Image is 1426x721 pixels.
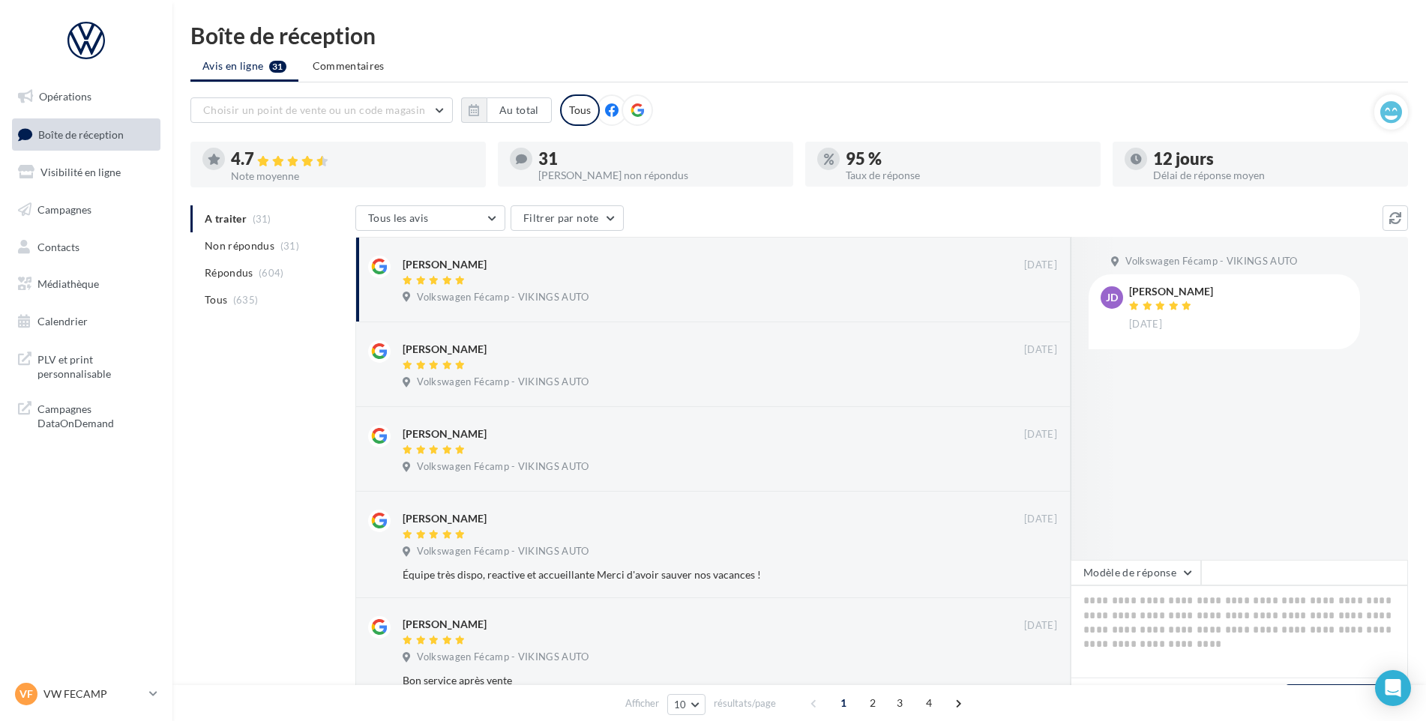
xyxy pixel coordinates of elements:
div: Équipe très dispo, reactive et accueillante Merci d'avoir sauver nos vacances ! [403,567,960,582]
a: VF VW FECAMP [12,680,160,708]
a: Campagnes DataOnDemand [9,393,163,437]
button: Au total [461,97,552,123]
a: Visibilité en ligne [9,157,163,188]
div: Boîte de réception [190,24,1408,46]
a: PLV et print personnalisable [9,343,163,387]
button: Au total [487,97,552,123]
div: Taux de réponse [846,170,1089,181]
span: Non répondus [205,238,274,253]
a: Opérations [9,81,163,112]
div: [PERSON_NAME] [403,511,487,526]
span: Volkswagen Fécamp - VIKINGS AUTO [1125,255,1297,268]
span: [DATE] [1024,343,1057,357]
p: VW FECAMP [43,687,143,702]
button: Tous les avis [355,205,505,231]
span: [DATE] [1129,318,1162,331]
span: Afficher [625,696,659,711]
span: Boîte de réception [38,127,124,140]
span: Calendrier [37,315,88,328]
div: [PERSON_NAME] [403,426,487,441]
span: Volkswagen Fécamp - VIKINGS AUTO [417,545,589,558]
span: Volkswagen Fécamp - VIKINGS AUTO [417,651,589,664]
span: (635) [233,294,259,306]
span: [DATE] [1024,259,1057,272]
span: résultats/page [714,696,776,711]
span: Médiathèque [37,277,99,290]
span: [DATE] [1024,619,1057,633]
div: 4.7 [231,151,474,168]
a: Campagnes [9,194,163,226]
div: 95 % [846,151,1089,167]
span: 1 [831,691,855,715]
a: Calendrier [9,306,163,337]
span: Commentaires [313,59,385,72]
a: Boîte de réception [9,118,163,151]
span: Répondus [205,265,253,280]
span: 10 [674,699,687,711]
div: [PERSON_NAME] [1129,286,1213,297]
div: [PERSON_NAME] non répondus [538,170,781,181]
span: [DATE] [1024,513,1057,526]
span: [DATE] [1024,428,1057,441]
span: Visibilité en ligne [40,166,121,178]
div: Note moyenne [231,171,474,181]
a: Contacts [9,232,163,263]
span: Campagnes DataOnDemand [37,399,154,431]
div: 31 [538,151,781,167]
a: Médiathèque [9,268,163,300]
div: 12 jours [1153,151,1396,167]
span: Volkswagen Fécamp - VIKINGS AUTO [417,460,589,474]
span: Contacts [37,240,79,253]
span: 2 [861,691,885,715]
button: 10 [667,694,706,715]
div: Open Intercom Messenger [1375,670,1411,706]
span: 4 [917,691,941,715]
div: [PERSON_NAME] [403,617,487,632]
span: 3 [888,691,912,715]
span: PLV et print personnalisable [37,349,154,381]
span: JD [1106,290,1118,305]
button: Filtrer par note [511,205,624,231]
div: Délai de réponse moyen [1153,170,1396,181]
span: VF [19,687,33,702]
span: Campagnes [37,203,91,216]
span: (604) [259,267,284,279]
span: Volkswagen Fécamp - VIKINGS AUTO [417,375,589,389]
button: Modèle de réponse [1071,560,1201,585]
span: Tous les avis [368,211,429,224]
span: Tous [205,292,227,307]
div: Bon service après vente [403,673,960,688]
span: (31) [280,240,299,252]
span: Choisir un point de vente ou un code magasin [203,103,425,116]
div: [PERSON_NAME] [403,342,487,357]
span: Volkswagen Fécamp - VIKINGS AUTO [417,291,589,304]
div: [PERSON_NAME] [403,257,487,272]
button: Choisir un point de vente ou un code magasin [190,97,453,123]
div: Tous [560,94,600,126]
span: Opérations [39,90,91,103]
